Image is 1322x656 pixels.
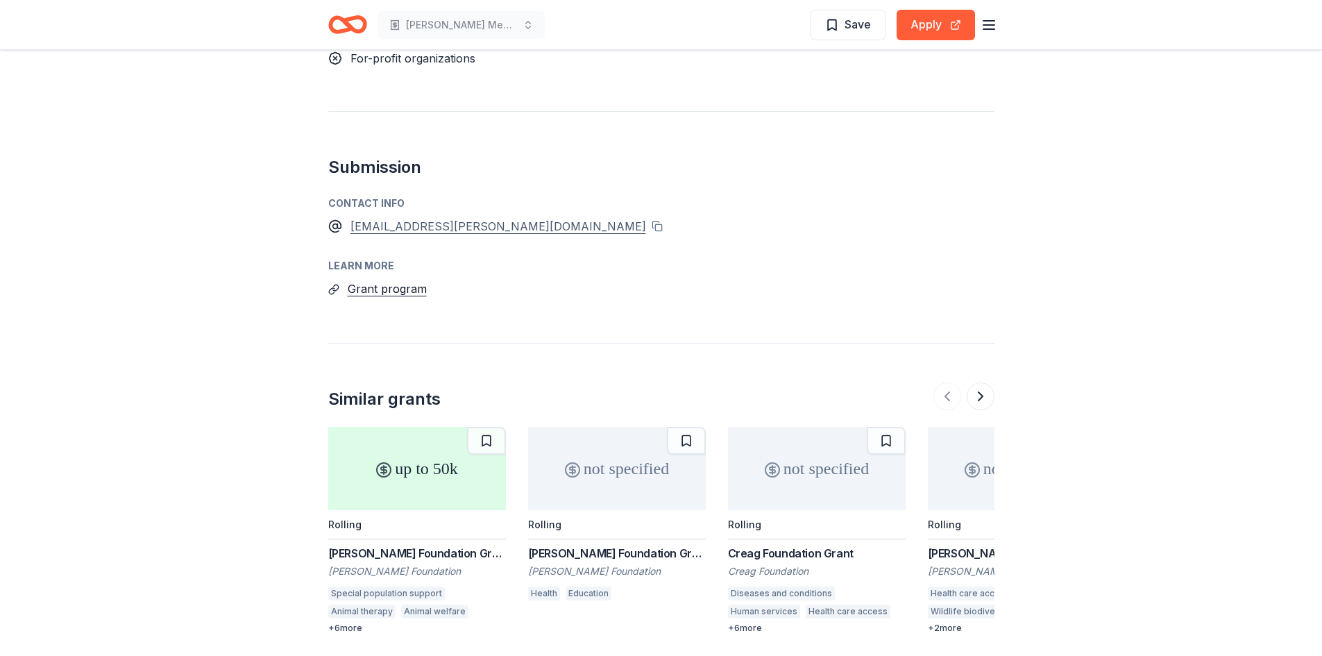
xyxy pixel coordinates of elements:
div: Health care access [928,587,1012,600]
div: Health care access [806,605,890,619]
div: Human services [728,605,800,619]
div: Education [566,587,611,600]
div: Rolling [928,519,961,530]
div: [PERSON_NAME] Foundation Grant [528,545,706,562]
div: Rolling [728,519,761,530]
button: [PERSON_NAME] Memory Care [378,11,545,39]
a: not specifiedRolling[PERSON_NAME] Foundation Grant[PERSON_NAME] FoundationHealthEducation [528,427,706,605]
div: [PERSON_NAME] Foundation Grant [328,545,506,562]
button: Apply [897,10,975,40]
div: Contact info [328,195,994,212]
div: + 6 more [328,623,506,634]
h2: Submission [328,156,994,178]
a: [EMAIL_ADDRESS][PERSON_NAME][DOMAIN_NAME] [350,217,646,235]
span: [PERSON_NAME] Memory Care [406,17,517,33]
button: Save [811,10,885,40]
div: Wildlife biodiversity [928,605,1016,619]
div: Creag Foundation [728,564,906,578]
div: Rolling [528,519,561,530]
div: Health [528,587,560,600]
a: Home [328,8,367,41]
div: not specified [728,427,906,510]
span: Save [845,15,871,33]
div: Animal welfare [401,605,468,619]
button: Grant program [348,280,427,298]
div: Rolling [328,519,362,530]
div: Similar grants [328,388,441,410]
a: up to 50kRolling[PERSON_NAME] Foundation Grant[PERSON_NAME] FoundationSpecial population supportA... [328,427,506,634]
div: Special population support [328,587,445,600]
div: up to 50k [328,427,506,510]
div: not specified [928,427,1105,510]
div: [PERSON_NAME] Foundation [328,564,506,578]
div: [PERSON_NAME] Family Foundation Grants [928,545,1105,562]
span: For-profit organizations [350,51,475,65]
div: + 6 more [728,623,906,634]
div: Diseases and conditions [728,587,835,600]
div: Animal therapy [328,605,396,619]
div: [PERSON_NAME] Family Foundation Inc [928,564,1105,578]
a: not specifiedRollingCreag Foundation GrantCreag FoundationDiseases and conditionsHuman servicesHe... [728,427,906,634]
div: Creag Foundation Grant [728,545,906,562]
div: Learn more [328,258,994,274]
div: [PERSON_NAME] Foundation [528,564,706,578]
div: + 2 more [928,623,1105,634]
a: not specifiedRolling[PERSON_NAME] Family Foundation Grants[PERSON_NAME] Family Foundation IncHeal... [928,427,1105,634]
div: not specified [528,427,706,510]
